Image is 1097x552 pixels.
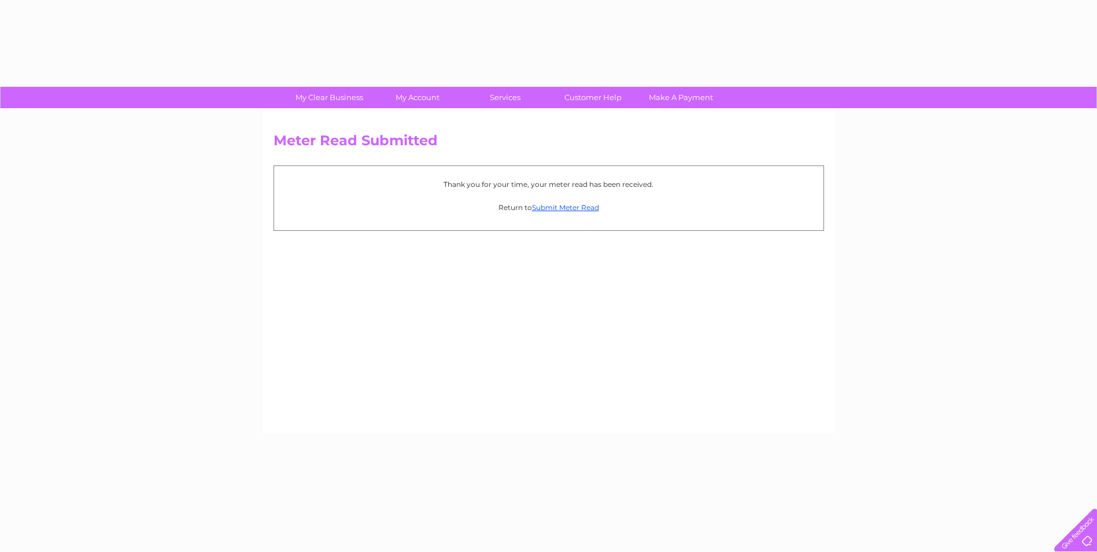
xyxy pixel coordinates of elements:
[280,202,818,213] p: Return to
[457,87,553,108] a: Services
[282,87,377,108] a: My Clear Business
[370,87,465,108] a: My Account
[545,87,641,108] a: Customer Help
[280,179,818,190] p: Thank you for your time, your meter read has been received.
[532,203,599,212] a: Submit Meter Read
[274,133,824,154] h2: Meter Read Submitted
[633,87,729,108] a: Make A Payment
